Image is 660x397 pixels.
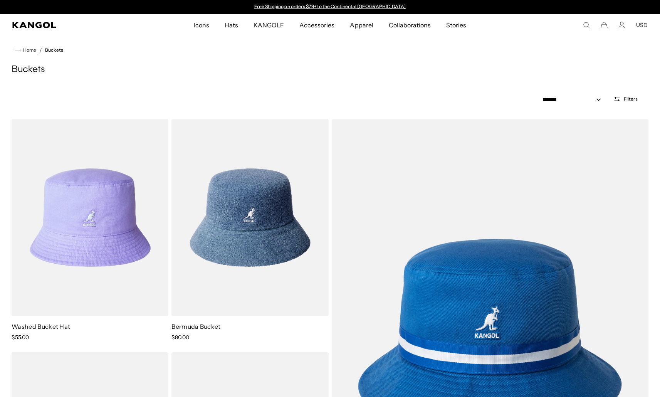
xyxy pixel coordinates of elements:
[186,14,217,36] a: Icons
[251,4,410,10] slideshow-component: Announcement bar
[217,14,246,36] a: Hats
[389,14,431,36] span: Collaborations
[618,22,625,29] a: Account
[171,119,328,316] img: color-denim-blue
[22,47,36,53] span: Home
[36,45,42,55] li: /
[636,22,648,29] button: USD
[12,119,168,316] img: color-iced-lilac
[12,22,128,28] a: Kangol
[609,96,642,103] button: Filters
[45,47,63,53] a: Buckets
[194,14,209,36] span: Icons
[12,322,168,331] p: Washed Bucket Hat
[254,3,406,9] a: Free Shipping on orders $79+ to the Continental [GEOGRAPHIC_DATA]
[12,64,648,76] h1: Buckets
[438,14,474,36] a: Stories
[225,14,238,36] span: Hats
[171,334,189,341] span: $80.00
[292,14,342,36] a: Accessories
[12,334,29,341] span: $55.00
[583,22,590,29] summary: Search here
[254,14,284,36] span: KANGOLF
[350,14,373,36] span: Apparel
[601,22,608,29] button: Cart
[342,14,381,36] a: Apparel
[446,14,466,36] span: Stories
[624,96,638,102] span: Filters
[15,47,36,54] a: Home
[251,4,410,10] div: 1 of 2
[299,14,334,36] span: Accessories
[246,14,292,36] a: KANGOLF
[251,4,410,10] div: Announcement
[171,322,328,331] p: Bermuda Bucket
[381,14,438,36] a: Collaborations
